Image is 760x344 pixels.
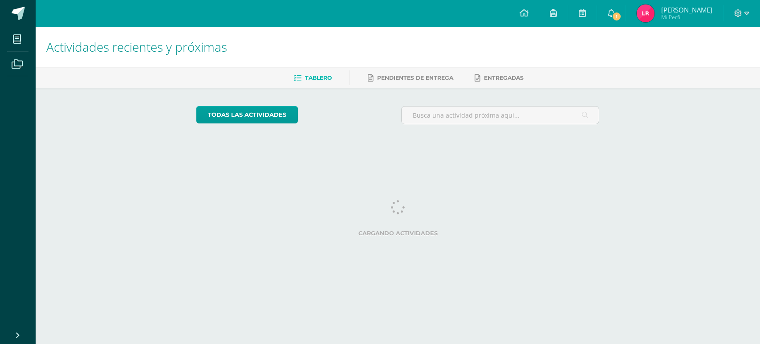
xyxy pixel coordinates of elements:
img: 964ca9894ede580144e497e08e3aa946.png [637,4,654,22]
a: Entregadas [475,71,524,85]
span: Actividades recientes y próximas [46,38,227,55]
span: 1 [611,12,621,21]
span: Mi Perfil [661,13,712,21]
label: Cargando actividades [196,230,599,237]
span: [PERSON_NAME] [661,5,712,14]
a: Tablero [294,71,332,85]
input: Busca una actividad próxima aquí... [402,106,599,124]
span: Pendientes de entrega [377,74,453,81]
span: Tablero [305,74,332,81]
a: todas las Actividades [196,106,298,123]
span: Entregadas [484,74,524,81]
a: Pendientes de entrega [368,71,453,85]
